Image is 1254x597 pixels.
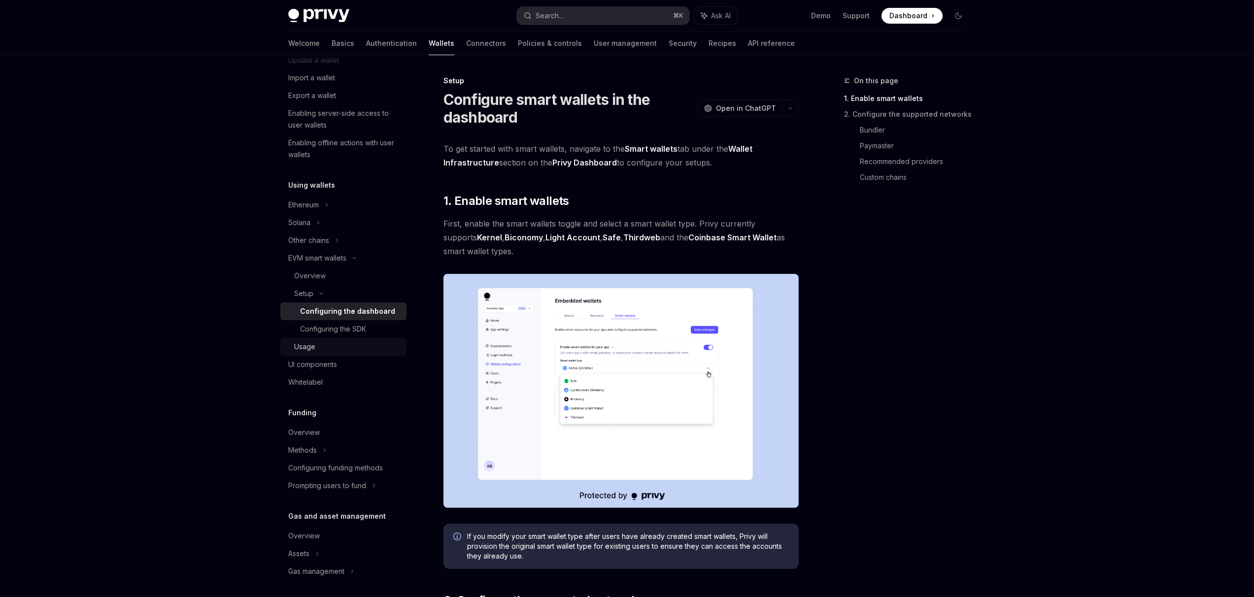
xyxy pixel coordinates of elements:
a: Enabling offline actions with user wallets [280,134,407,164]
span: First, enable the smart wallets toggle and select a smart wallet type. Privy currently supports ,... [443,217,799,258]
div: Configuring funding methods [288,462,383,474]
a: Biconomy [505,232,543,243]
a: Recommended providers [860,154,974,169]
div: Setup [294,288,313,299]
a: Export a wallet [280,87,407,104]
div: Import a wallet [288,72,335,84]
a: Recipes [709,32,736,55]
div: Enabling server-side access to user wallets [288,107,401,131]
div: Search... [536,10,563,22]
a: Configuring the dashboard [280,302,407,320]
div: Enabling offline actions with user wallets [288,137,401,161]
div: Overview [288,427,320,438]
div: Prompting users to fund [288,480,366,492]
span: To get started with smart wallets, navigate to the tab under the section on the to configure your... [443,142,799,169]
a: Light Account [545,232,600,243]
img: Sample enable smart wallets [443,274,799,508]
a: Overview [280,527,407,545]
span: If you modify your smart wallet type after users have already created smart wallets, Privy will p... [467,531,789,561]
div: UI components [288,359,337,370]
a: 1. Enable smart wallets [844,91,974,106]
div: Methods [288,444,317,456]
span: Dashboard [889,11,927,21]
a: Policies & controls [518,32,582,55]
button: Open in ChatGPT [698,100,782,117]
a: Welcome [288,32,320,55]
h5: Using wallets [288,179,335,191]
a: Configuring funding methods [280,459,407,477]
h1: Configure smart wallets in the dashboard [443,91,694,126]
span: ⌘ K [673,12,683,20]
div: Assets [288,548,309,560]
div: Overview [288,530,320,542]
a: Custom chains [860,169,974,185]
a: Kernel [477,232,502,243]
span: Open in ChatGPT [716,103,776,113]
div: Other chains [288,234,329,246]
a: Bundler [860,122,974,138]
a: API reference [748,32,795,55]
span: On this page [854,75,898,87]
button: Search...⌘K [517,7,689,25]
a: Dashboard [881,8,943,24]
span: 1. Enable smart wallets [443,193,569,209]
div: Setup [443,76,799,86]
div: Export a wallet [288,90,336,101]
a: Authentication [366,32,417,55]
a: User management [594,32,657,55]
h5: Gas and asset management [288,510,386,522]
a: Wallets [429,32,454,55]
div: Overview [294,270,326,282]
a: Paymaster [860,138,974,154]
button: Toggle dark mode [950,8,966,24]
h5: Funding [288,407,316,419]
div: Configuring the dashboard [300,305,395,317]
a: Import a wallet [280,69,407,87]
a: Basics [332,32,354,55]
a: Thirdweb [623,232,660,243]
div: EVM smart wallets [288,252,346,264]
a: Support [843,11,870,21]
a: Configuring the SDK [280,320,407,338]
span: Ask AI [711,11,731,21]
a: Smart wallets [625,144,678,154]
a: Privy Dashboard [552,158,617,168]
a: Enabling server-side access to user wallets [280,104,407,134]
div: Configuring the SDK [300,323,366,335]
div: Solana [288,217,310,229]
a: Safe [603,232,621,243]
a: Usage [280,338,407,356]
button: Ask AI [694,7,738,25]
div: Ethereum [288,199,319,211]
a: Overview [280,424,407,441]
div: Gas management [288,565,344,577]
a: Connectors [466,32,506,55]
img: dark logo [288,9,349,23]
div: Usage [294,341,315,353]
a: Overview [280,267,407,285]
svg: Info [453,532,463,542]
a: Security [669,32,697,55]
a: Whitelabel [280,373,407,391]
a: 2. Configure the supported networks [844,106,974,122]
a: Coinbase Smart Wallet [688,232,777,243]
div: Whitelabel [288,376,323,388]
a: UI components [280,356,407,373]
a: Demo [811,11,831,21]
